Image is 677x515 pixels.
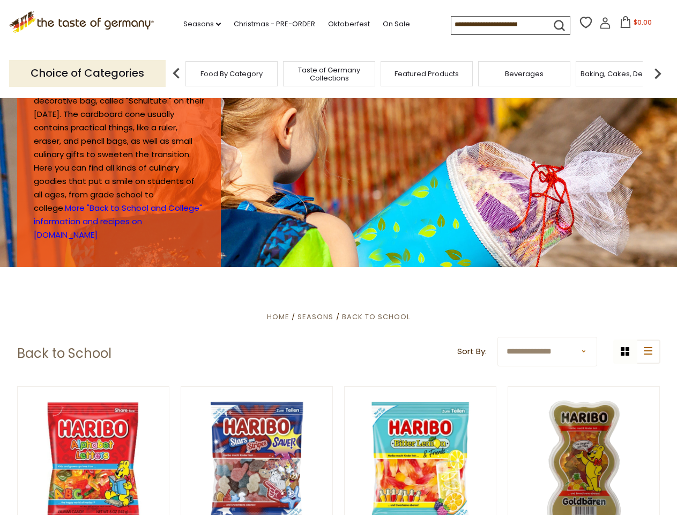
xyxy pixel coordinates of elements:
a: Oktoberfest [328,18,370,30]
p: Choice of Categories [9,60,166,86]
button: $0.00 [613,16,659,32]
a: On Sale [383,18,410,30]
a: Home [267,312,289,322]
a: More "Back to School and College" information and recipes on [DOMAIN_NAME] [34,202,202,240]
a: Beverages [505,70,544,78]
a: Food By Category [200,70,263,78]
label: Sort By: [457,345,487,358]
a: Seasons [183,18,221,30]
a: Seasons [297,312,333,322]
a: Christmas - PRE-ORDER [234,18,315,30]
h1: Back to School [17,345,111,362]
img: previous arrow [166,63,187,84]
img: next arrow [647,63,668,84]
p: It is a custom in [GEOGRAPHIC_DATA] to present first-graders with a cone-shaped, decorative bag, ... [34,68,204,242]
a: Featured Products [395,70,459,78]
a: Taste of Germany Collections [286,66,372,82]
span: $0.00 [634,18,652,27]
a: Back to School [342,312,410,322]
a: Baking, Cakes, Desserts [581,70,664,78]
